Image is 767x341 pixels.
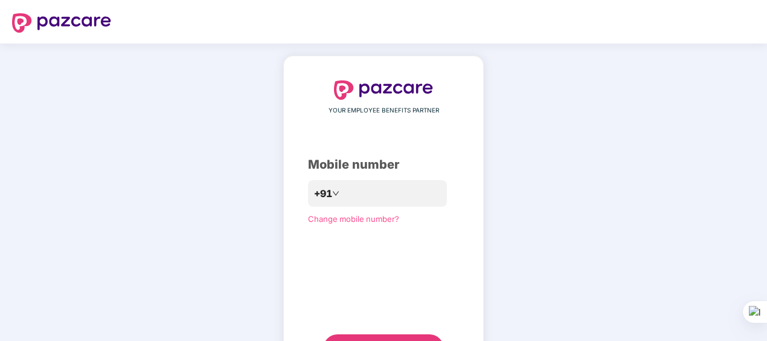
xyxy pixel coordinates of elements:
[334,80,433,100] img: logo
[329,106,439,115] span: YOUR EMPLOYEE BENEFITS PARTNER
[332,190,339,197] span: down
[308,214,399,224] a: Change mobile number?
[308,155,459,174] div: Mobile number
[314,186,332,201] span: +91
[12,13,111,33] img: logo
